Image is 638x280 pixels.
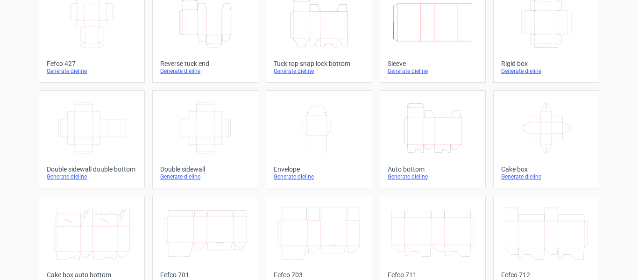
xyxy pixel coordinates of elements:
div: Auto bottom [388,165,478,173]
div: Reverse tuck end [160,60,250,67]
div: Cake box [501,165,591,173]
div: Sleeve [388,60,478,67]
div: Generate dieline [274,67,364,75]
div: Generate dieline [160,173,250,180]
div: Double sidewall [160,165,250,173]
a: Cake boxGenerate dieline [493,90,599,188]
div: Fefco 712 [501,271,591,279]
div: Envelope [274,165,364,173]
a: Auto bottomGenerate dieline [380,90,486,188]
div: Generate dieline [160,67,250,75]
div: Cake box auto bottom [47,271,137,279]
div: Generate dieline [388,67,478,75]
div: Generate dieline [274,173,364,180]
div: Double sidewall double bottom [47,165,137,173]
a: Double sidewall double bottomGenerate dieline [39,90,145,188]
div: Fefco 703 [274,271,364,279]
div: Rigid box [501,60,591,67]
div: Fefco 701 [160,271,250,279]
div: Generate dieline [388,173,478,180]
div: Generate dieline [47,173,137,180]
div: Generate dieline [501,173,591,180]
a: EnvelopeGenerate dieline [266,90,372,188]
div: Generate dieline [47,67,137,75]
div: Fefco 427 [47,60,137,67]
a: Double sidewallGenerate dieline [152,90,258,188]
div: Tuck top snap lock bottom [274,60,364,67]
div: Generate dieline [501,67,591,75]
div: Fefco 711 [388,271,478,279]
